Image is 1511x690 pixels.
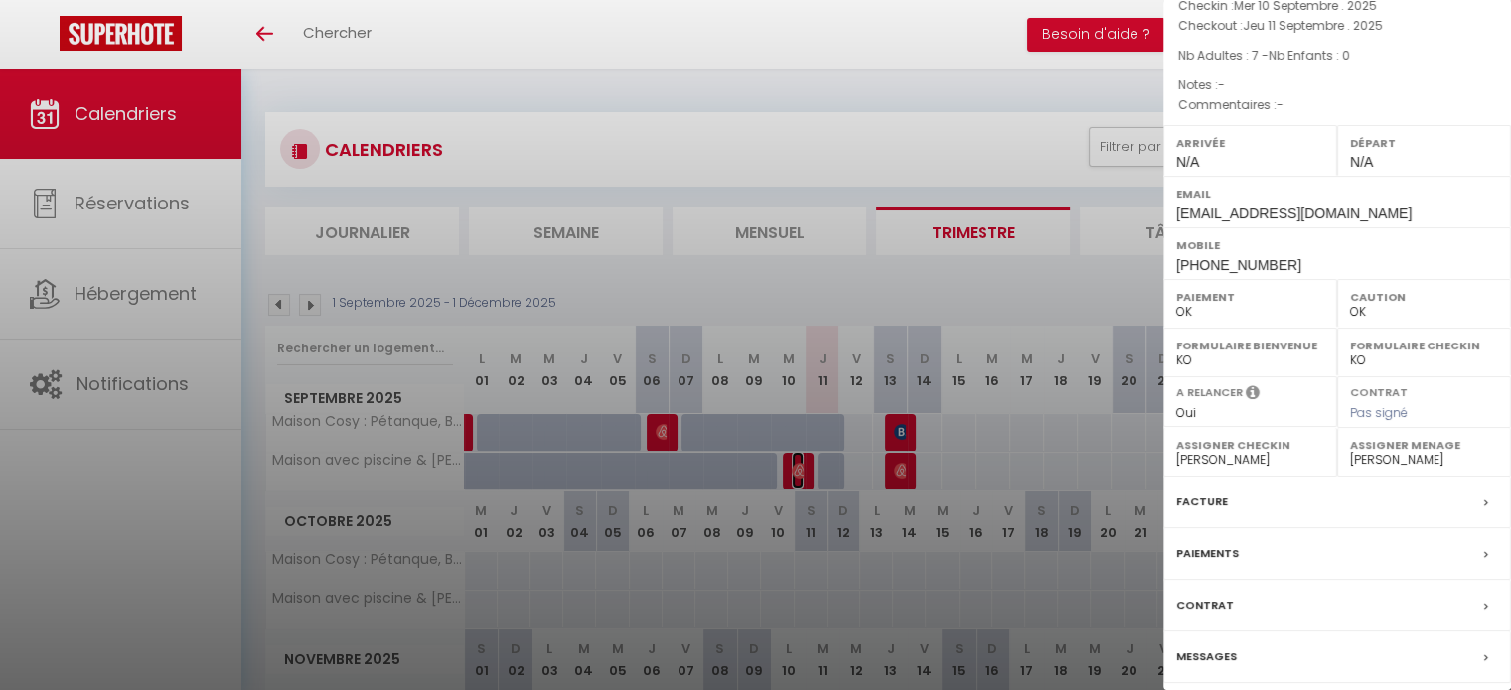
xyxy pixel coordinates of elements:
p: Commentaires : [1178,95,1496,115]
span: Jeu 11 Septembre . 2025 [1243,17,1383,34]
span: - [1218,76,1225,93]
label: Email [1176,184,1498,204]
i: Sélectionner OUI si vous souhaiter envoyer les séquences de messages post-checkout [1246,384,1260,406]
label: Formulaire Bienvenue [1176,336,1324,355]
label: Départ [1350,133,1498,153]
span: Nb Adultes : 7 - [1178,47,1350,64]
span: [PHONE_NUMBER] [1176,257,1301,273]
p: Notes : [1178,75,1496,95]
label: Arrivée [1176,133,1324,153]
span: Nb Enfants : 0 [1269,47,1350,64]
iframe: Chat [1427,601,1496,675]
span: - [1277,96,1284,113]
label: Assigner Checkin [1176,435,1324,455]
label: Paiement [1176,287,1324,307]
label: Facture [1176,491,1228,512]
span: Pas signé [1350,404,1408,421]
button: Ouvrir le widget de chat LiveChat [16,8,76,68]
span: [EMAIL_ADDRESS][DOMAIN_NAME] [1176,206,1412,221]
span: N/A [1350,154,1373,170]
label: Contrat [1350,384,1408,397]
span: N/A [1176,154,1199,170]
label: Paiements [1176,543,1239,564]
p: Checkout : [1178,16,1496,36]
label: Contrat [1176,595,1234,616]
label: Formulaire Checkin [1350,336,1498,355]
label: Caution [1350,287,1498,307]
label: A relancer [1176,384,1243,401]
label: Assigner Menage [1350,435,1498,455]
label: Messages [1176,646,1237,667]
label: Mobile [1176,235,1498,255]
